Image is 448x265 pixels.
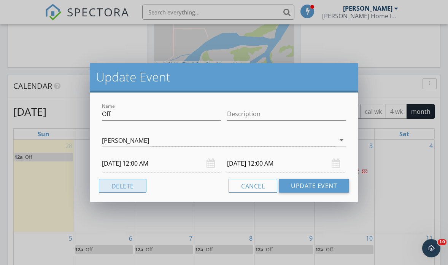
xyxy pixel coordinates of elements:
[227,154,346,173] input: Select date
[337,136,346,145] i: arrow_drop_down
[438,239,446,245] span: 10
[279,179,349,193] button: Update Event
[102,154,221,173] input: Select date
[96,69,353,85] h2: Update Event
[99,179,146,193] button: Delete
[102,137,149,144] div: [PERSON_NAME]
[422,239,440,257] iframe: Intercom live chat
[229,179,277,193] button: Cancel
